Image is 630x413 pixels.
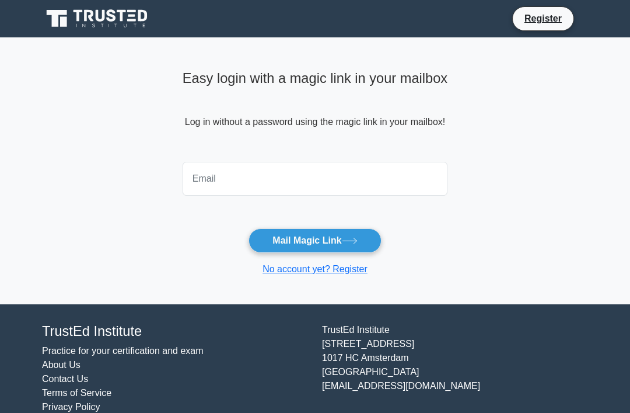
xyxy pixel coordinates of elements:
a: Register [517,11,569,26]
a: About Us [42,360,80,370]
div: Log in without a password using the magic link in your mailbox! [183,65,447,157]
h4: TrustEd Institute [42,323,308,339]
a: Privacy Policy [42,402,100,412]
a: Terms of Service [42,388,111,398]
h4: Easy login with a magic link in your mailbox [183,70,447,86]
a: Practice for your certification and exam [42,346,204,356]
input: Email [183,162,447,196]
a: Contact Us [42,374,88,384]
button: Mail Magic Link [249,228,381,253]
a: No account yet? Register [262,264,367,274]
